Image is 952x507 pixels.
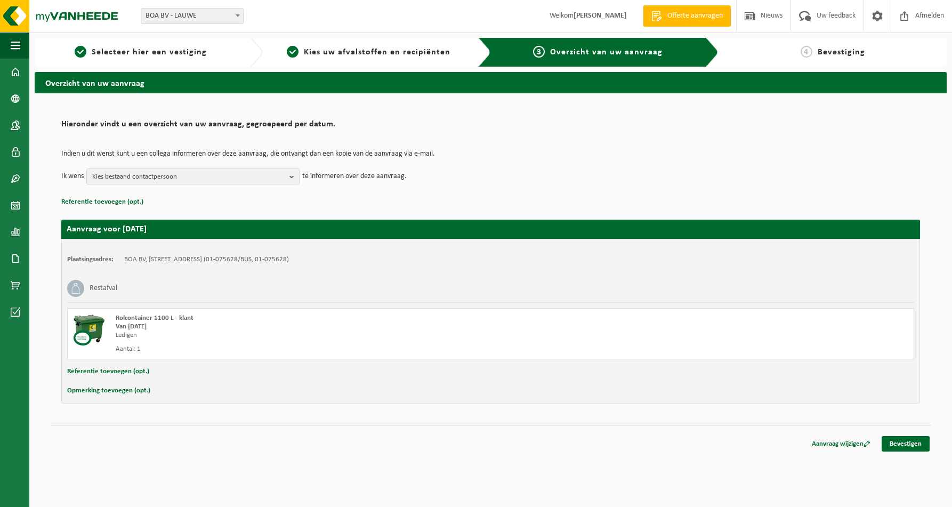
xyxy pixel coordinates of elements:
a: Aanvraag wijzigen [804,436,878,452]
p: te informeren over deze aanvraag. [302,168,407,184]
span: Selecteer hier een vestiging [92,48,207,57]
span: BOA BV - LAUWE [141,8,244,24]
strong: [PERSON_NAME] [574,12,627,20]
strong: Plaatsingsadres: [67,256,114,263]
span: Rolcontainer 1100 L - klant [116,315,193,321]
span: 4 [801,46,812,58]
a: Offerte aanvragen [643,5,731,27]
button: Referentie toevoegen (opt.) [67,365,149,379]
span: Bevestiging [818,48,865,57]
img: WB-1100-CU.png [73,314,105,346]
button: Opmerking toevoegen (opt.) [67,384,150,398]
p: Ik wens [61,168,84,184]
span: 3 [533,46,545,58]
h2: Overzicht van uw aanvraag [35,72,947,93]
td: BOA BV, [STREET_ADDRESS] (01-075628/BUS, 01-075628) [124,255,289,264]
a: Bevestigen [882,436,930,452]
strong: Aanvraag voor [DATE] [67,225,147,234]
span: BOA BV - LAUWE [141,9,243,23]
span: Kies bestaand contactpersoon [92,169,285,185]
button: Kies bestaand contactpersoon [86,168,300,184]
button: Referentie toevoegen (opt.) [61,195,143,209]
div: Ledigen [116,331,534,340]
span: Overzicht van uw aanvraag [550,48,663,57]
a: 1Selecteer hier een vestiging [40,46,241,59]
span: Offerte aanvragen [665,11,725,21]
span: Kies uw afvalstoffen en recipiënten [304,48,450,57]
span: 1 [75,46,86,58]
h3: Restafval [90,280,117,297]
span: 2 [287,46,298,58]
a: 2Kies uw afvalstoffen en recipiënten [268,46,470,59]
div: Aantal: 1 [116,345,534,353]
strong: Van [DATE] [116,323,147,330]
p: Indien u dit wenst kunt u een collega informeren over deze aanvraag, die ontvangt dan een kopie v... [61,150,920,158]
h2: Hieronder vindt u een overzicht van uw aanvraag, gegroepeerd per datum. [61,120,920,134]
